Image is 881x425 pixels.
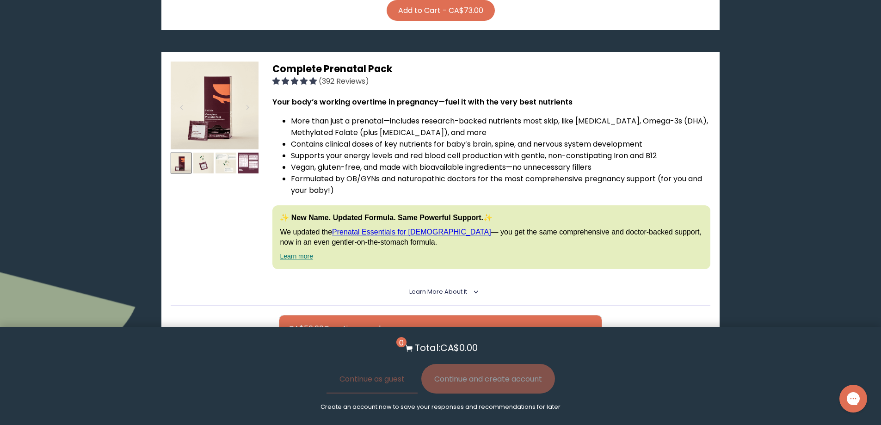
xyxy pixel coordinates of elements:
li: Vegan, gluten-free, and made with bioavailable ingredients—no unnecessary fillers [291,161,710,173]
li: More than just a prenatal—includes research-backed nutrients most skip, like [MEDICAL_DATA], Omeg... [291,115,710,138]
img: thumbnail image [171,62,259,149]
img: thumbnail image [238,153,259,173]
strong: ✨ New Name. Updated Formula. Same Powerful Support.✨ [280,214,493,222]
span: Learn More About it [409,288,467,296]
button: Continue and create account [421,364,555,394]
li: Supports your energy levels and red blood cell production with gentle, non-constipating Iron and B12 [291,150,710,161]
a: Prenatal Essentials for [DEMOGRAPHIC_DATA] [332,228,491,236]
img: thumbnail image [216,153,236,173]
img: thumbnail image [171,153,191,173]
p: Total: CA$0.00 [415,341,478,355]
a: Learn more [280,253,313,260]
p: Create an account now to save your responses and recommendations for later [320,403,561,411]
li: Contains clinical doses of key nutrients for baby’s brain, spine, and nervous system development [291,138,710,150]
strong: Your body’s working overtime in pregnancy—fuel it with the very best nutrients [272,97,573,107]
i: < [470,289,478,294]
span: Complete Prenatal Pack [272,62,393,75]
button: Continue as guest [327,364,418,394]
img: thumbnail image [193,153,214,173]
span: 0 [396,337,407,347]
span: 4.91 stars [272,76,319,86]
p: We updated the — you get the same comprehensive and doctor-backed support, now in an even gentler... [280,227,702,248]
summary: Learn More About it < [409,288,472,296]
span: (392 Reviews) [319,76,369,86]
iframe: Gorgias live chat messenger [835,382,872,416]
li: Formulated by OB/GYNs and naturopathic doctors for the most comprehensive pregnancy support (for ... [291,173,710,196]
